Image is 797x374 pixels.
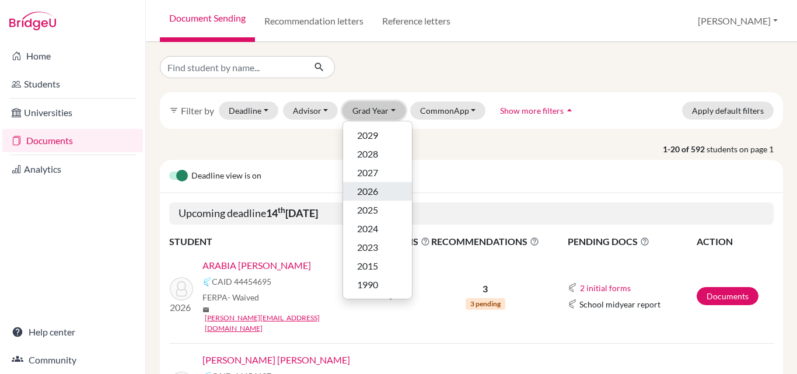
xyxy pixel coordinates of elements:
[181,105,214,116] span: Filter by
[342,102,406,120] button: Grad Year
[343,219,412,238] button: 2024
[564,104,575,116] i: arrow_drop_up
[466,298,505,310] span: 3 pending
[568,283,577,292] img: Common App logo
[278,205,285,215] sup: th
[169,234,351,249] th: STUDENT
[357,128,378,142] span: 2029
[266,207,318,219] b: 14 [DATE]
[219,102,278,120] button: Deadline
[682,102,774,120] button: Apply default filters
[191,169,261,183] span: Deadline view is on
[357,259,378,273] span: 2015
[343,126,412,145] button: 2029
[357,166,378,180] span: 2027
[357,240,378,254] span: 2023
[579,298,660,310] span: School midyear report
[9,12,56,30] img: Bridge-U
[205,313,359,334] a: [PERSON_NAME][EMAIL_ADDRESS][DOMAIN_NAME]
[697,287,758,305] a: Documents
[169,106,179,115] i: filter_list
[696,234,774,249] th: ACTION
[343,145,412,163] button: 2028
[357,147,378,161] span: 2028
[500,106,564,116] span: Show more filters
[343,182,412,201] button: 2026
[343,201,412,219] button: 2025
[170,277,193,300] img: ARABIA CABAL, ALEJANDRO
[343,257,412,275] button: 2015
[202,277,212,286] img: Common App logo
[431,235,539,249] span: RECOMMENDATIONS
[170,300,193,314] p: 2026
[357,278,378,292] span: 1990
[343,163,412,182] button: 2027
[2,72,143,96] a: Students
[2,44,143,68] a: Home
[357,203,378,217] span: 2025
[693,10,783,32] button: [PERSON_NAME]
[431,282,539,296] p: 3
[342,121,413,299] div: Grad Year
[343,275,412,294] button: 1990
[283,102,338,120] button: Advisor
[490,102,585,120] button: Show more filtersarrow_drop_up
[663,143,707,155] strong: 1-20 of 592
[202,306,209,313] span: mail
[2,129,143,152] a: Documents
[579,281,631,295] button: 2 initial forms
[202,258,311,272] a: ARABIA [PERSON_NAME]
[568,299,577,309] img: Common App logo
[2,320,143,344] a: Help center
[160,56,305,78] input: Find student by name...
[212,275,271,288] span: CAID 44454695
[357,222,378,236] span: 2024
[202,291,259,303] span: FERPA
[2,158,143,181] a: Analytics
[2,348,143,372] a: Community
[343,238,412,257] button: 2023
[202,353,350,367] a: [PERSON_NAME] [PERSON_NAME]
[169,202,774,225] h5: Upcoming deadline
[2,101,143,124] a: Universities
[410,102,486,120] button: CommonApp
[228,292,259,302] span: - Waived
[568,235,695,249] span: PENDING DOCS
[357,184,378,198] span: 2026
[707,143,783,155] span: students on page 1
